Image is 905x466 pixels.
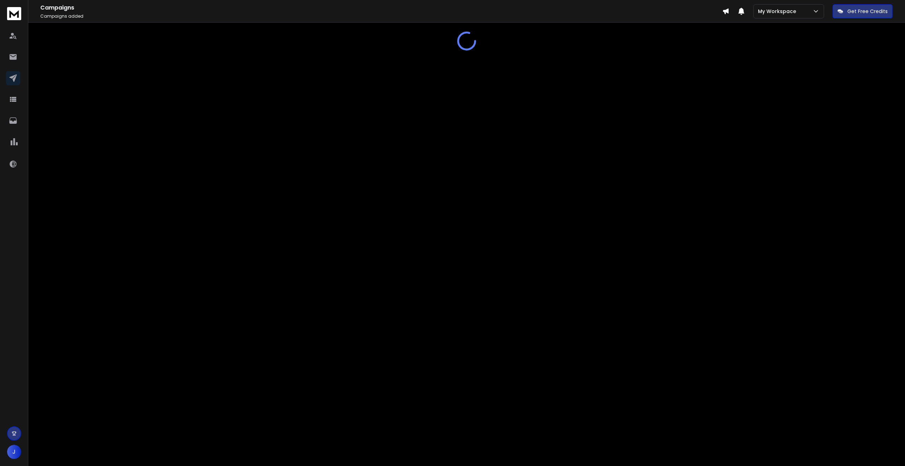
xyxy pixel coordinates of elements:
p: Get Free Credits [847,8,888,15]
h1: Campaigns [40,4,722,12]
button: J [7,445,21,459]
img: logo [7,7,21,20]
p: My Workspace [758,8,799,15]
p: Campaigns added [40,13,722,19]
button: Get Free Credits [833,4,893,18]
